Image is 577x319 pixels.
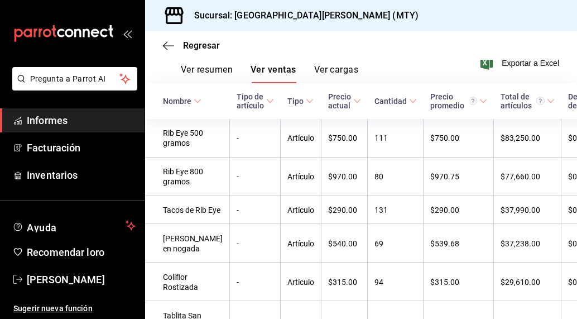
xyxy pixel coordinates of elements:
[328,92,351,110] font: Precio actual
[181,64,358,83] div: pestañas de navegación
[501,239,540,248] font: $37,238.00
[30,74,106,83] font: Pregunta a Parrot AI
[27,169,78,181] font: Inventarios
[483,56,559,70] button: Exportar a Excel
[374,278,383,287] font: 94
[328,134,357,143] font: $750.00
[27,274,105,285] font: [PERSON_NAME]
[237,239,239,248] font: -
[287,134,314,143] font: Artículo
[430,206,459,215] font: $290.00
[181,64,233,75] font: Ver resumen
[163,273,198,292] font: Coliflor Rostizada
[328,173,357,182] font: $970.00
[430,134,459,143] font: $750.00
[237,134,239,143] font: -
[501,92,532,110] font: Total de artículos
[13,304,93,313] font: Sugerir nueva función
[251,64,296,75] font: Ver ventas
[374,97,417,106] span: Cantidad
[183,40,220,51] font: Regresar
[328,278,357,287] font: $315.00
[430,239,459,248] font: $539.68
[163,129,203,148] font: Rib Eye 500 gramos
[374,206,388,215] font: 131
[163,97,201,106] span: Nombre
[430,92,487,110] span: Precio promedio
[237,92,274,110] span: Tipo de artículo
[287,173,314,182] font: Artículo
[314,64,359,75] font: Ver cargas
[12,67,137,91] button: Pregunta a Parrot AI
[501,206,540,215] font: $37,990.00
[287,97,314,106] span: Tipo
[374,239,383,248] font: 69
[328,92,361,110] span: Precio actual
[27,142,80,154] font: Facturación
[287,278,314,287] font: Artículo
[430,278,459,287] font: $315.00
[237,173,239,182] font: -
[237,92,264,110] font: Tipo de artículo
[27,246,104,258] font: Recomendar loro
[501,278,540,287] font: $29,610.00
[536,97,545,105] svg: El total de artículos considera cambios de precios en los artículos así como costos adicionales p...
[501,92,555,110] span: Total de artículos
[501,173,540,182] font: $77,660.00
[237,206,239,215] font: -
[163,234,223,253] font: [PERSON_NAME] en nogada
[8,81,137,93] a: Pregunta a Parrot AI
[374,134,388,143] font: 111
[430,92,464,110] font: Precio promedio
[374,97,407,106] font: Cantidad
[27,222,57,234] font: Ayuda
[287,97,304,106] font: Tipo
[163,168,203,187] font: Rib Eye 800 gramos
[328,239,357,248] font: $540.00
[502,59,559,68] font: Exportar a Excel
[237,278,239,287] font: -
[374,173,383,182] font: 80
[287,239,314,248] font: Artículo
[163,97,191,106] font: Nombre
[163,206,220,215] font: Tacos de Rib Eye
[27,115,68,126] font: Informes
[123,29,132,38] button: abrir_cajón_menú
[194,10,419,21] font: Sucursal: [GEOGRAPHIC_DATA][PERSON_NAME] (MTY)
[328,206,357,215] font: $290.00
[163,40,220,51] button: Regresar
[430,173,459,182] font: $970.75
[501,134,540,143] font: $83,250.00
[287,206,314,215] font: Artículo
[469,97,477,105] svg: Precio promedio = Total artículos / cantidad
